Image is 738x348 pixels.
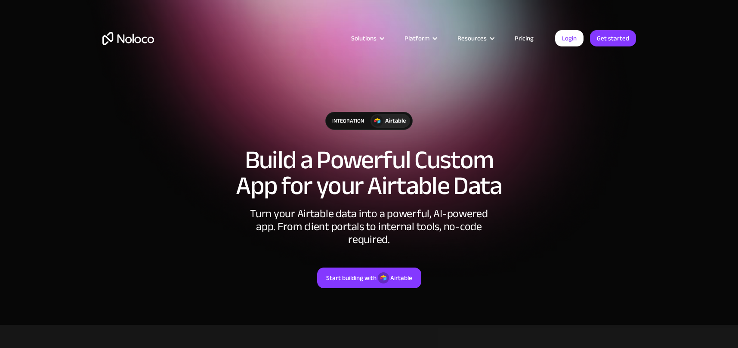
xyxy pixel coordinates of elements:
a: Start building withAirtable [317,268,421,288]
a: Get started [590,30,636,46]
div: integration [326,112,371,129]
a: Login [555,30,584,46]
a: Pricing [504,33,544,44]
div: Platform [394,33,447,44]
div: Resources [457,33,487,44]
div: Turn your Airtable data into a powerful, AI-powered app. From client portals to internal tools, n... [240,207,498,246]
div: Solutions [351,33,377,44]
div: Airtable [390,272,412,283]
a: home [102,32,154,45]
div: Airtable [385,116,406,126]
div: Resources [447,33,504,44]
div: Platform [405,33,429,44]
div: Start building with [326,272,377,283]
h1: Build a Powerful Custom App for your Airtable Data [102,147,636,199]
div: Solutions [340,33,394,44]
